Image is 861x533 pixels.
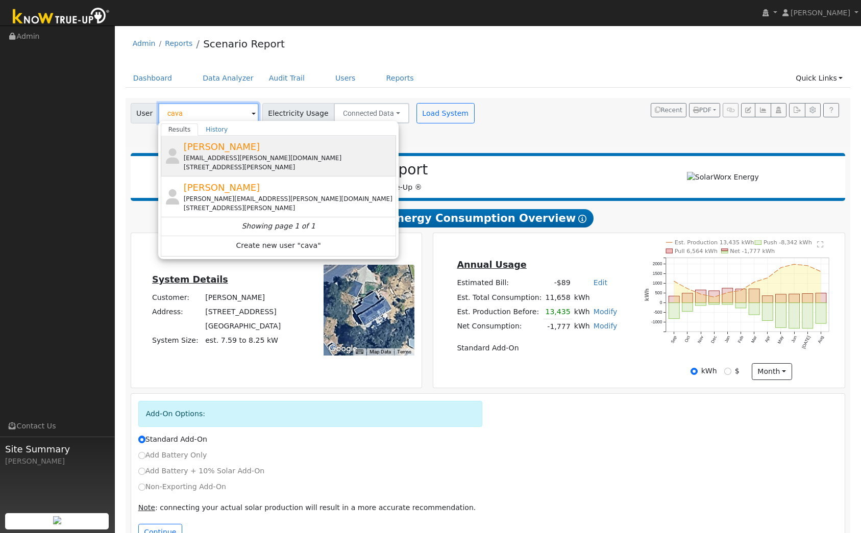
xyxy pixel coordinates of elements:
[138,468,145,475] input: Add Battery + 10% Solar Add-On
[736,335,744,344] text: Feb
[138,503,155,512] u: Note
[241,221,315,232] i: Showing page 1 of 1
[594,278,607,287] a: Edit
[455,290,544,304] td: Est. Total Consumption:
[722,288,733,303] rect: onclick=""
[328,69,363,88] a: Users
[544,290,572,304] td: 11,658
[823,103,839,117] a: Help Link
[138,466,265,476] label: Add Battery + 10% Solar Add-On
[805,103,821,117] button: Settings
[820,271,822,272] circle: onclick=""
[236,240,321,252] span: Create new user "cava"
[151,305,204,319] td: Address:
[697,335,705,344] text: Nov
[794,263,795,265] circle: onclick=""
[682,303,693,312] rect: onclick=""
[730,248,775,255] text: Net -1,777 kWh
[382,209,594,227] span: Energy Consumption Overview
[397,349,411,354] a: Terms (opens in new tab)
[816,293,826,303] rect: onclick=""
[735,366,740,376] label: $
[455,319,544,334] td: Net Consumption:
[594,308,618,316] a: Modify
[735,289,746,303] rect: onclick=""
[644,288,650,301] text: kWh
[370,348,391,356] button: Map Data
[669,296,679,302] rect: onclick=""
[126,69,180,88] a: Dashboard
[776,303,786,328] rect: onclick=""
[457,260,526,270] u: Annual Usage
[817,335,825,344] text: Aug
[818,241,824,248] text: 
[184,154,395,163] div: [EMAIL_ADDRESS][PERSON_NAME][DOMAIN_NAME]
[689,103,720,117] button: PDF
[724,335,731,344] text: Jan
[572,304,592,319] td: kWh
[749,289,759,303] rect: onclick=""
[696,303,706,306] rect: onclick=""
[184,141,260,152] span: [PERSON_NAME]
[653,310,662,315] text: -500
[655,291,662,296] text: 500
[261,69,312,88] a: Audit Trail
[151,291,204,305] td: Customer:
[767,277,768,278] circle: onclick=""
[740,290,742,291] circle: onclick=""
[544,319,572,334] td: -1,777
[714,296,715,298] circle: onclick=""
[670,335,678,344] text: Sep
[802,294,813,303] rect: onclick=""
[334,103,409,123] button: Connected Data
[138,481,226,492] label: Non-Exporting Add-On
[572,319,592,334] td: kWh
[152,274,228,285] u: System Details
[416,103,475,123] button: Load System
[653,271,662,276] text: 1500
[789,294,800,302] rect: onclick=""
[184,204,395,213] div: [STREET_ADDRESS][PERSON_NAME]
[755,103,771,117] button: Multi-Series Graph
[184,182,260,193] span: [PERSON_NAME]
[262,103,334,123] span: Electricity Usage
[138,401,483,427] div: Add-On Options:
[653,261,662,266] text: 2000
[691,368,698,375] input: kWh
[195,69,261,88] a: Data Analyzer
[204,291,283,305] td: [PERSON_NAME]
[749,303,759,315] rect: onclick=""
[8,6,115,29] img: Know True-Up
[326,342,360,356] img: Google
[771,103,786,117] button: Login As
[764,335,771,343] text: Apr
[710,335,718,344] text: Dec
[780,267,782,268] circle: onclick=""
[696,290,706,303] rect: onclick=""
[138,436,145,443] input: Standard Add-On
[764,239,812,246] text: Push -8,342 kWh
[138,484,145,491] input: Non-Exporting Add-On
[138,434,207,445] label: Standard Add-On
[204,319,283,334] td: [GEOGRAPHIC_DATA]
[184,163,395,172] div: [STREET_ADDRESS][PERSON_NAME]
[578,215,586,223] i: Show Help
[762,296,773,303] rect: onclick=""
[807,265,808,266] circle: onclick=""
[136,161,606,193] div: Powered by Know True-Up ®
[750,335,758,344] text: Mar
[544,304,572,319] td: 13,435
[801,335,811,349] text: [DATE]
[205,336,278,344] span: est. 7.59 to 8.25 kW
[753,282,755,283] circle: onclick=""
[709,303,720,304] rect: onclick=""
[709,291,720,303] rect: onclick=""
[722,303,733,304] rect: onclick=""
[682,293,693,303] rect: onclick=""
[326,342,360,356] a: Open this area in Google Maps (opens a new window)
[727,292,728,293] circle: onclick=""
[788,69,850,88] a: Quick Links
[158,103,259,123] input: Select a User
[776,294,786,303] rect: onclick=""
[789,103,805,117] button: Export Interval Data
